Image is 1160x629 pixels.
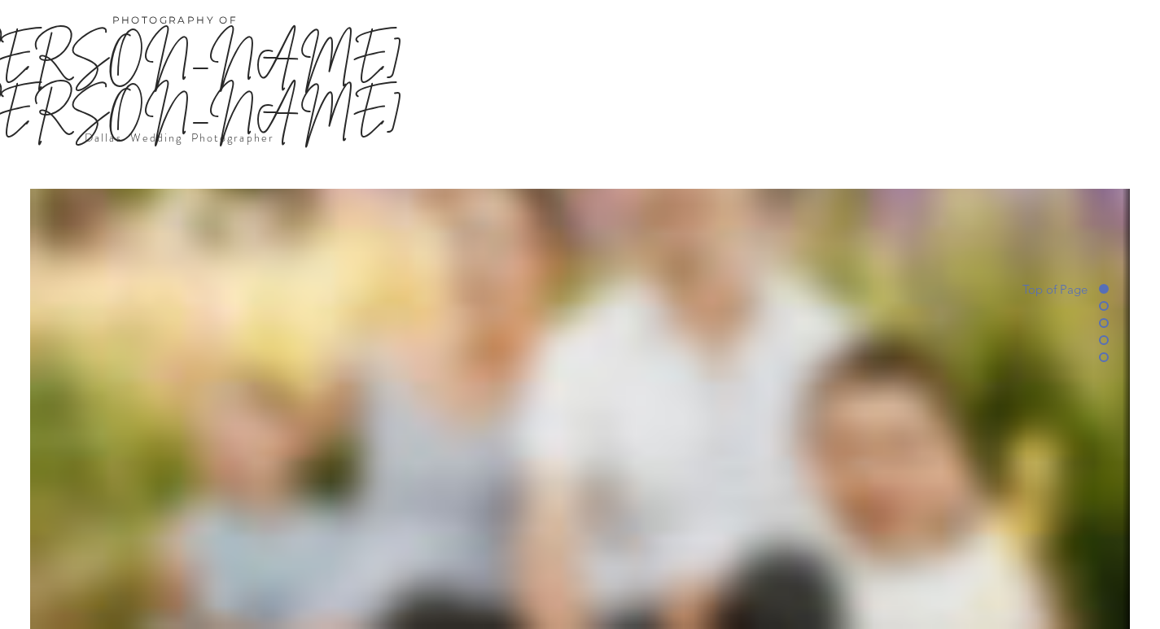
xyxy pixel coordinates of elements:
span: Top of Page [1022,282,1099,297]
span: PHOTOGRAPHY OF [112,14,239,26]
nav: Page [866,281,1109,349]
a: Dallas Wedding Photographer [85,129,274,146]
a: Top of Page [866,281,1109,298]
